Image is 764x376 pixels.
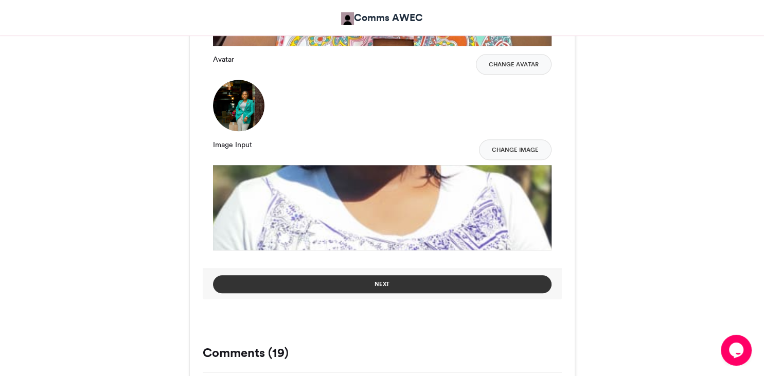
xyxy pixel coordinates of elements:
a: Comms AWEC [341,10,423,25]
button: Next [213,275,552,293]
iframe: chat widget [721,335,754,366]
button: Change Image [479,139,552,160]
img: Comms AWEC [341,12,354,25]
button: Change Avatar [476,54,552,75]
label: Image Input [213,139,252,150]
h3: Comments (19) [203,347,562,359]
label: Avatar [213,54,234,65]
img: 1759856579.115-b2dcae4267c1926e4edbba7f5065fdc4d8f11412.png [213,80,264,131]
